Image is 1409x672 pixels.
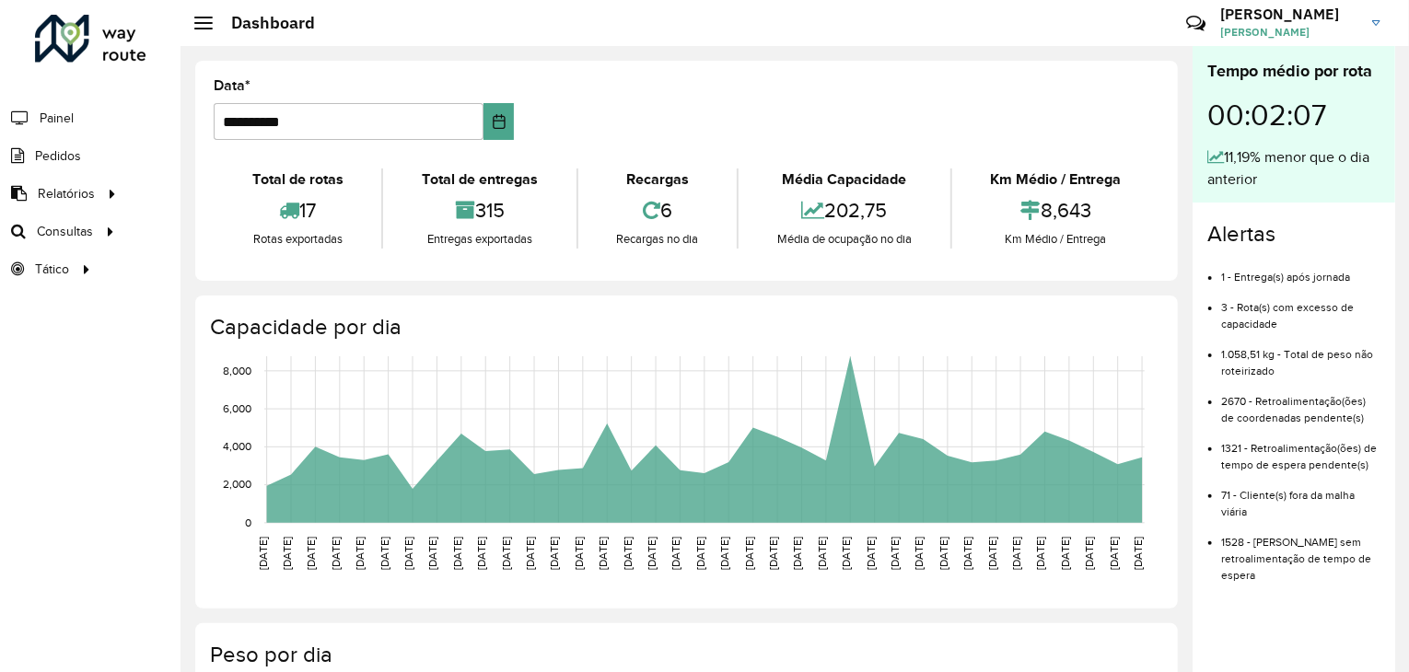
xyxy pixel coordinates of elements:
div: Total de rotas [218,168,377,191]
div: Média Capacidade [743,168,945,191]
div: 202,75 [743,191,945,230]
div: 315 [388,191,571,230]
h4: Peso por dia [210,642,1159,668]
text: 6,000 [223,402,251,414]
div: Entregas exportadas [388,230,571,249]
text: [DATE] [767,537,779,570]
text: [DATE] [427,537,439,570]
li: 1528 - [PERSON_NAME] sem retroalimentação de tempo de espera [1221,520,1380,584]
li: 1 - Entrega(s) após jornada [1221,255,1380,285]
text: [DATE] [524,537,536,570]
text: [DATE] [573,537,585,570]
text: [DATE] [354,537,366,570]
text: [DATE] [330,537,342,570]
li: 71 - Cliente(s) fora da malha viária [1221,473,1380,520]
div: Tempo médio por rota [1207,59,1380,84]
text: [DATE] [305,537,317,570]
text: [DATE] [743,537,755,570]
span: [PERSON_NAME] [1220,24,1358,41]
text: [DATE] [816,537,828,570]
text: 0 [245,516,251,528]
text: [DATE] [694,537,706,570]
text: [DATE] [549,537,561,570]
div: 6 [583,191,732,230]
h3: [PERSON_NAME] [1220,6,1358,23]
li: 1.058,51 kg - Total de peso não roteirizado [1221,332,1380,379]
label: Data [214,75,250,97]
text: [DATE] [889,537,901,570]
div: Km Médio / Entrega [957,168,1155,191]
text: [DATE] [670,537,682,570]
text: [DATE] [451,537,463,570]
span: Pedidos [35,146,81,166]
text: [DATE] [475,537,487,570]
a: Contato Rápido [1176,4,1216,43]
text: 8,000 [223,365,251,377]
div: 00:02:07 [1207,84,1380,146]
text: [DATE] [257,537,269,570]
span: Painel [40,109,74,128]
text: 2,000 [223,479,251,491]
div: 8,643 [957,191,1155,230]
text: [DATE] [914,537,926,570]
div: Rotas exportadas [218,230,377,249]
li: 2670 - Retroalimentação(ões) de coordenadas pendente(s) [1221,379,1380,426]
text: [DATE] [402,537,414,570]
text: [DATE] [1108,537,1120,570]
h2: Dashboard [213,13,315,33]
text: [DATE] [986,537,998,570]
text: [DATE] [1132,537,1144,570]
text: [DATE] [500,537,512,570]
text: [DATE] [1035,537,1047,570]
text: [DATE] [281,537,293,570]
text: [DATE] [865,537,877,570]
div: Recargas [583,168,732,191]
text: [DATE] [1084,537,1096,570]
text: [DATE] [622,537,634,570]
span: Tático [35,260,69,279]
text: [DATE] [1010,537,1022,570]
text: [DATE] [792,537,804,570]
text: [DATE] [718,537,730,570]
text: [DATE] [840,537,852,570]
text: 4,000 [223,441,251,453]
text: [DATE] [646,537,658,570]
li: 1321 - Retroalimentação(ões) de tempo de espera pendente(s) [1221,426,1380,473]
text: [DATE] [378,537,390,570]
div: 11,19% menor que o dia anterior [1207,146,1380,191]
button: Choose Date [483,103,515,140]
span: Relatórios [38,184,95,203]
div: Total de entregas [388,168,571,191]
text: [DATE] [597,537,609,570]
h4: Capacidade por dia [210,314,1159,341]
text: [DATE] [1059,537,1071,570]
text: [DATE] [937,537,949,570]
div: 17 [218,191,377,230]
li: 3 - Rota(s) com excesso de capacidade [1221,285,1380,332]
div: Média de ocupação no dia [743,230,945,249]
div: Km Médio / Entrega [957,230,1155,249]
div: Recargas no dia [583,230,732,249]
text: [DATE] [961,537,973,570]
span: Consultas [37,222,93,241]
h4: Alertas [1207,221,1380,248]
